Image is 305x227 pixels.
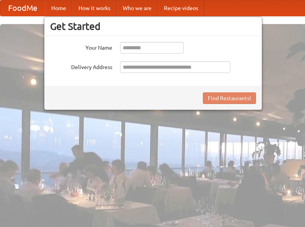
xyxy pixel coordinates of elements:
[45,0,72,16] a: Home
[50,21,256,32] h3: Get Started
[50,61,112,71] label: Delivery Address
[117,0,158,16] a: Who we are
[50,42,112,52] label: Your Name
[158,0,204,16] a: Recipe videos
[0,0,45,16] a: FoodMe
[72,0,117,16] a: How it works
[203,92,256,104] button: Find Restaurants!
